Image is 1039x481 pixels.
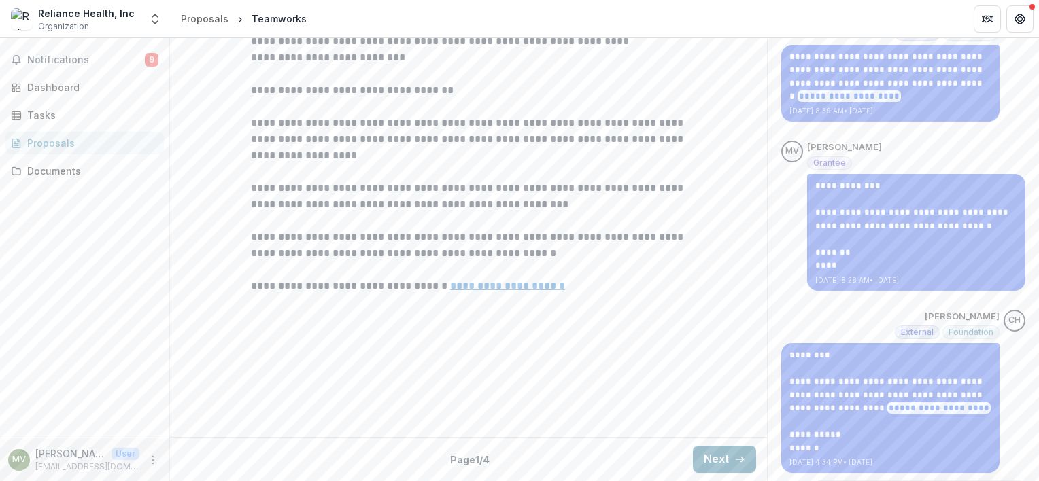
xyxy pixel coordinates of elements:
[12,455,26,464] div: Mike Van Vlaenderen
[11,8,33,30] img: Reliance Health, Inc
[27,164,153,178] div: Documents
[1008,316,1021,325] div: Carli Herz
[5,49,164,71] button: Notifications9
[38,20,89,33] span: Organization
[789,457,991,467] p: [DATE] 4:34 PM • [DATE]
[252,12,307,26] div: Teamworks
[35,446,106,461] p: [PERSON_NAME]
[181,12,228,26] div: Proposals
[1006,5,1034,33] button: Get Help
[901,327,934,337] span: External
[813,158,846,168] span: Grantee
[789,106,991,116] p: [DATE] 8:39 AM • [DATE]
[450,452,490,467] p: Page 1 / 4
[974,5,1001,33] button: Partners
[5,160,164,182] a: Documents
[785,147,799,156] div: Mike Van Vlaenderen
[5,104,164,126] a: Tasks
[27,80,153,94] div: Dashboard
[27,54,145,66] span: Notifications
[146,5,165,33] button: Open entity switcher
[925,310,1000,323] p: [PERSON_NAME]
[949,327,993,337] span: Foundation
[35,461,139,473] p: [EMAIL_ADDRESS][DOMAIN_NAME]
[815,275,1017,285] p: [DATE] 8:28 AM • [DATE]
[807,141,882,154] p: [PERSON_NAME]
[27,108,153,122] div: Tasks
[145,452,161,468] button: More
[175,9,312,29] nav: breadcrumb
[145,53,158,67] span: 9
[175,9,234,29] a: Proposals
[5,132,164,154] a: Proposals
[693,446,756,473] button: Next
[38,6,135,20] div: Reliance Health, Inc
[5,76,164,99] a: Dashboard
[27,136,153,150] div: Proposals
[112,448,139,460] p: User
